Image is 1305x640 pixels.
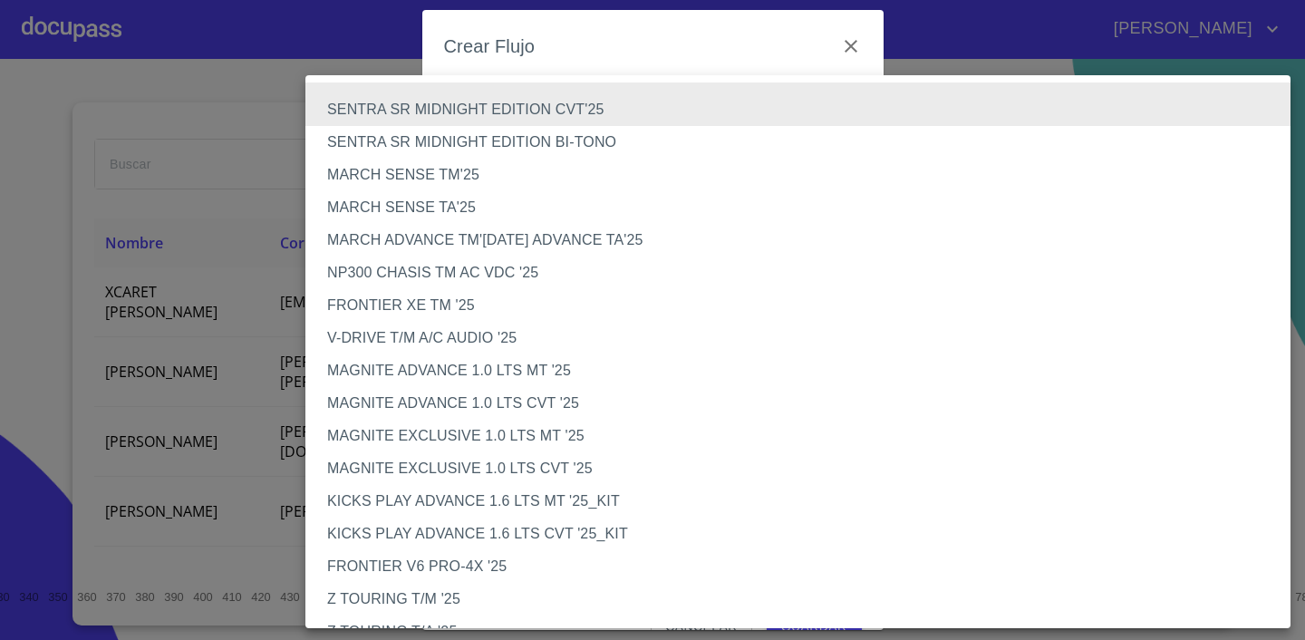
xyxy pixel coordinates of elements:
li: KICKS PLAY ADVANCE 1.6 LTS CVT '25_KIT [305,518,1290,550]
li: FRONTIER XE TM '25 [305,289,1290,322]
li: KICKS PLAY ADVANCE 1.6 LTS MT '25_KIT [305,485,1290,518]
li: MAGNITE ADVANCE 1.0 LTS CVT '25 [305,387,1290,420]
li: MARCH ADVANCE TM'[DATE] ADVANCE TA'25 [305,224,1290,257]
li: MARCH SENSE TM'25 [305,159,1290,191]
li: SENTRA SR MIDNIGHT EDITION CVT'25 [305,93,1290,126]
li: FRONTIER V6 PRO-4X '25 [305,550,1290,583]
li: V-DRIVE T/M A/C AUDIO '25 [305,322,1290,354]
li: NP300 CHASIS TM AC VDC '25 [305,257,1290,289]
li: MAGNITE EXCLUSIVE 1.0 LTS CVT '25 [305,452,1290,485]
li: SENTRA SR MIDNIGHT EDITION BI-TONO [305,126,1290,159]
li: MARCH SENSE TA'25 [305,191,1290,224]
li: MAGNITE EXCLUSIVE 1.0 LTS MT '25 [305,420,1290,452]
li: MAGNITE ADVANCE 1.0 LTS MT '25 [305,354,1290,387]
li: Z TOURING T/M '25 [305,583,1290,616]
